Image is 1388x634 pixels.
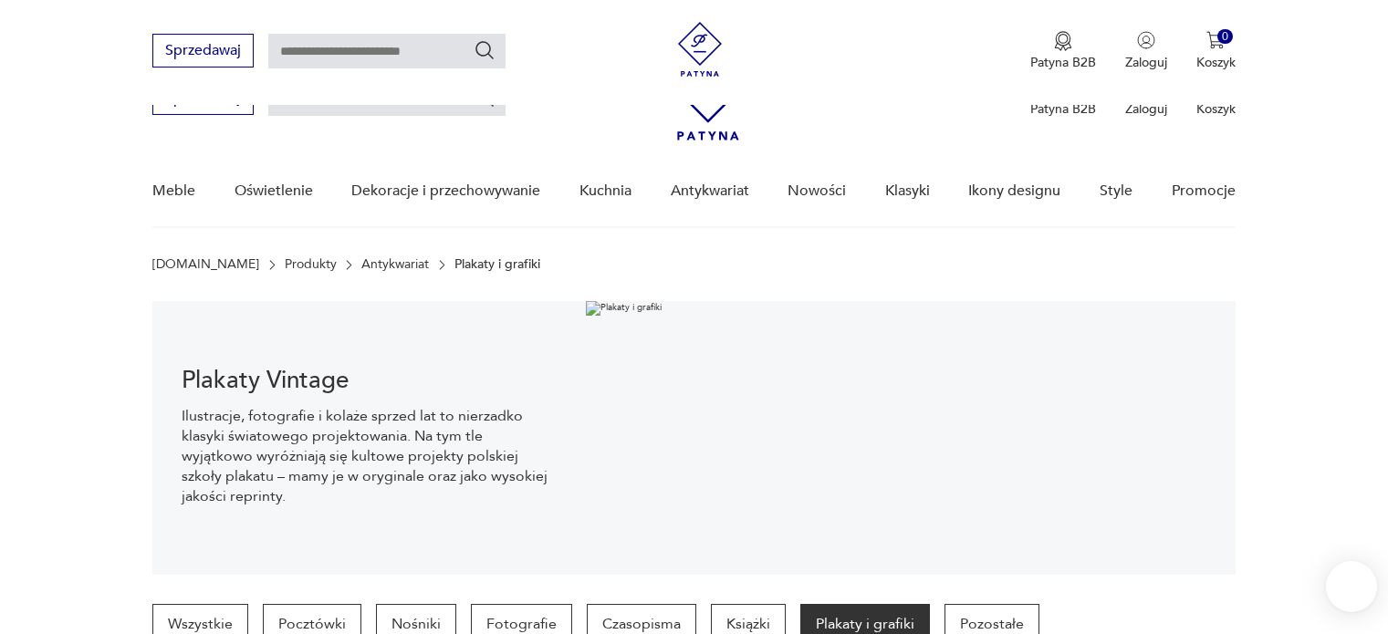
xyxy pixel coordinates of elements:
a: Nowości [788,156,846,226]
a: Antykwariat [671,156,749,226]
p: Koszyk [1196,100,1236,118]
a: Style [1100,156,1132,226]
h1: Plakaty Vintage [182,369,557,391]
button: Szukaj [474,39,496,61]
p: Patyna B2B [1030,100,1096,118]
a: [DOMAIN_NAME] [152,257,259,272]
a: Ikona medaluPatyna B2B [1030,31,1096,71]
p: Ilustracje, fotografie i kolaże sprzed lat to nierzadko klasyki światowego projektowania. Na tym ... [182,406,557,506]
img: Ikonka użytkownika [1137,31,1155,49]
p: Zaloguj [1125,100,1167,118]
button: Sprzedawaj [152,34,254,68]
img: Patyna - sklep z meblami i dekoracjami vintage [673,22,727,77]
img: Plakaty i grafiki [586,301,1236,575]
a: Produkty [285,257,337,272]
div: 0 [1217,29,1233,45]
a: Promocje [1172,156,1236,226]
button: Zaloguj [1125,31,1167,71]
p: Zaloguj [1125,54,1167,71]
a: Klasyki [885,156,930,226]
button: 0Koszyk [1196,31,1236,71]
a: Antykwariat [361,257,429,272]
p: Patyna B2B [1030,54,1096,71]
a: Dekoracje i przechowywanie [351,156,540,226]
img: Ikona koszyka [1206,31,1225,49]
a: Sprzedawaj [152,46,254,58]
a: Meble [152,156,195,226]
iframe: Smartsupp widget button [1326,561,1377,612]
button: Patyna B2B [1030,31,1096,71]
a: Ikony designu [968,156,1060,226]
a: Sprzedawaj [152,93,254,106]
p: Koszyk [1196,54,1236,71]
p: Plakaty i grafiki [454,257,540,272]
img: Ikona medalu [1054,31,1072,51]
a: Oświetlenie [235,156,313,226]
a: Kuchnia [579,156,631,226]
